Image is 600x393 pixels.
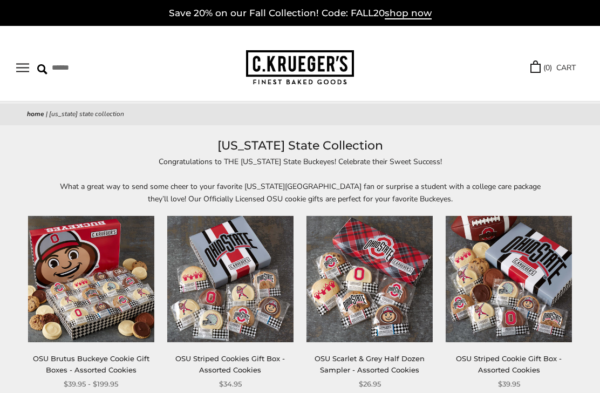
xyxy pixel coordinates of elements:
[27,110,44,118] a: Home
[359,378,381,390] span: $26.95
[498,378,520,390] span: $39.95
[52,180,548,205] p: What a great way to send some cheer to your favorite [US_STATE][GEOGRAPHIC_DATA] fan or surprise ...
[169,8,432,19] a: Save 20% on our Fall Collection! Code: FALL20shop now
[64,378,118,390] span: $39.95 - $199.95
[385,8,432,19] span: shop now
[446,216,572,342] img: OSU Striped Cookie Gift Box - Assorted Cookies
[219,378,242,390] span: $34.95
[530,62,576,74] a: (0) CART
[52,155,548,168] p: Congratulations to THE [US_STATE] State Buckeyes! Celebrate their Sweet Success!
[306,216,433,342] img: OSU Scarlet & Grey Half Dozen Sampler - Assorted Cookies
[27,109,573,120] nav: breadcrumbs
[37,59,153,76] input: Search
[46,110,47,118] span: |
[33,354,149,374] a: OSU Brutus Buckeye Cookie Gift Boxes - Assorted Cookies
[27,136,573,155] h1: [US_STATE] State Collection
[49,110,124,118] span: [US_STATE] State Collection
[28,216,154,342] img: OSU Brutus Buckeye Cookie Gift Boxes - Assorted Cookies
[175,354,285,374] a: OSU Striped Cookies Gift Box - Assorted Cookies
[246,50,354,85] img: C.KRUEGER'S
[167,216,294,342] img: OSU Striped Cookies Gift Box - Assorted Cookies
[315,354,425,374] a: OSU Scarlet & Grey Half Dozen Sampler - Assorted Cookies
[16,63,29,72] button: Open navigation
[37,64,47,74] img: Search
[456,354,562,374] a: OSU Striped Cookie Gift Box - Assorted Cookies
